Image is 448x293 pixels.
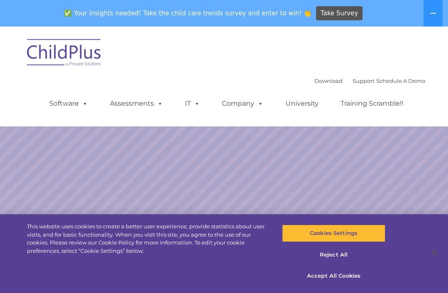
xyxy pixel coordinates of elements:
[282,267,385,285] button: Accept All Cookies
[27,223,269,255] div: This website uses cookies to create a better user experience, provide statistics about user visit...
[214,95,272,112] a: Company
[177,95,208,112] a: IT
[41,95,96,112] a: Software
[282,246,385,264] button: Reject All
[102,95,171,112] a: Assessments
[282,225,385,242] button: Cookies Settings
[321,6,358,21] span: Take Survey
[314,77,425,84] font: |
[277,95,327,112] a: University
[426,244,444,262] button: Close
[376,77,425,84] a: Schedule A Demo
[314,77,343,84] a: Download
[316,6,363,21] a: Take Survey
[61,5,315,22] span: ✅ Your insights needed! Take the child care trends survey and enter to win! 👏
[23,33,106,75] img: ChildPlus by Procare Solutions
[304,160,382,180] a: Learn More
[353,77,375,84] a: Support
[332,95,411,112] a: Training Scramble!!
